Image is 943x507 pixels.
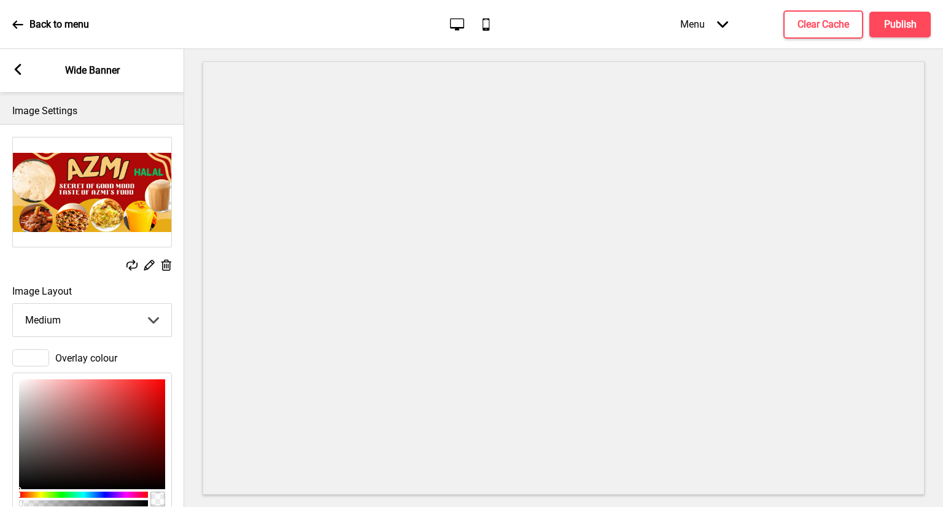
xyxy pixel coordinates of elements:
[783,10,863,39] button: Clear Cache
[12,285,172,297] label: Image Layout
[869,12,931,37] button: Publish
[12,8,89,41] a: Back to menu
[797,18,849,31] h4: Clear Cache
[12,349,172,366] div: Overlay colour
[65,64,120,77] p: Wide Banner
[668,6,740,42] div: Menu
[13,137,171,247] img: Image
[12,104,172,118] p: Image Settings
[884,18,917,31] h4: Publish
[29,18,89,31] p: Back to menu
[55,352,117,364] span: Overlay colour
